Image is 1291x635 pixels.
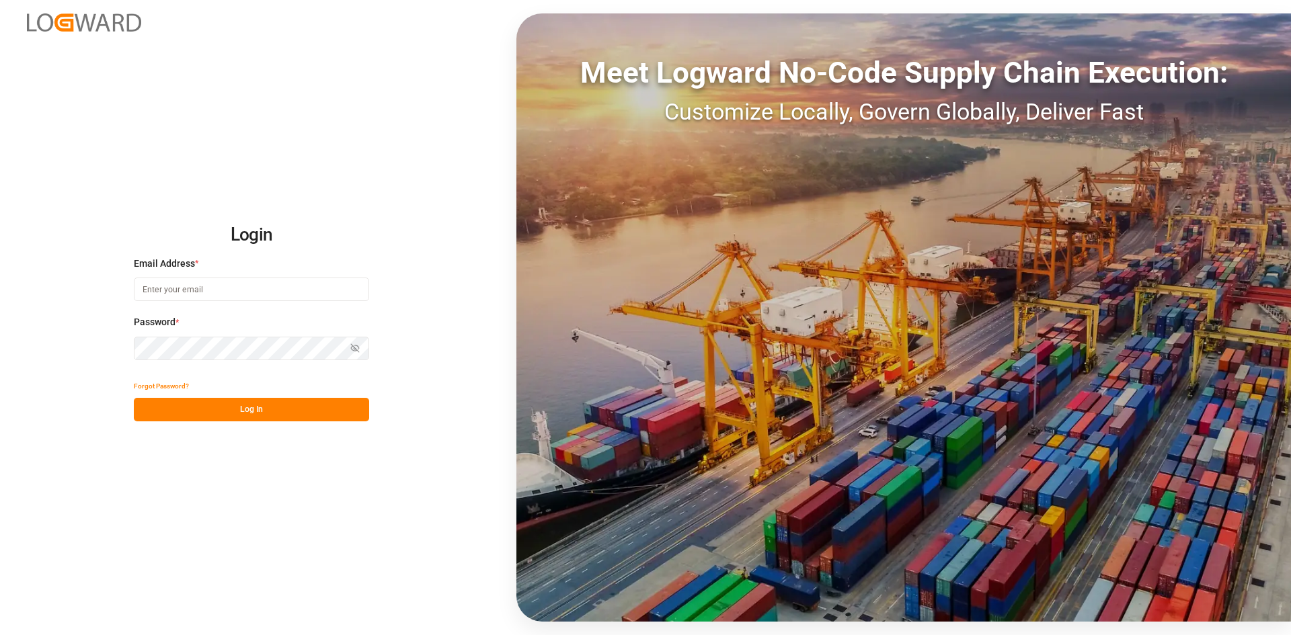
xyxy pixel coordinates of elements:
[134,398,369,421] button: Log In
[134,315,175,329] span: Password
[516,50,1291,95] div: Meet Logward No-Code Supply Chain Execution:
[134,257,195,271] span: Email Address
[134,214,369,257] h2: Login
[27,13,141,32] img: Logward_new_orange.png
[134,374,189,398] button: Forgot Password?
[516,95,1291,129] div: Customize Locally, Govern Globally, Deliver Fast
[134,278,369,301] input: Enter your email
